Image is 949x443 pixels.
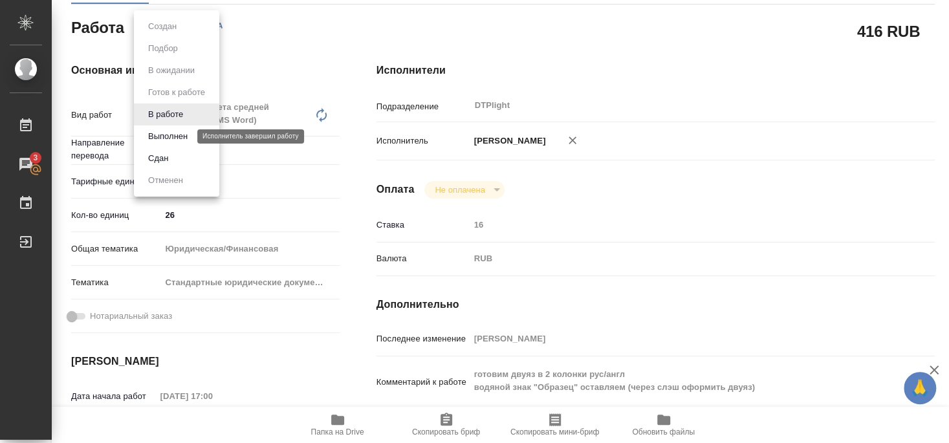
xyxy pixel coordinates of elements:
button: Создан [144,19,180,34]
button: В ожидании [144,63,199,78]
button: Готов к работе [144,85,209,100]
button: Выполнен [144,129,191,144]
button: Сдан [144,151,172,166]
button: Подбор [144,41,182,56]
button: В работе [144,107,187,122]
button: Отменен [144,173,187,188]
